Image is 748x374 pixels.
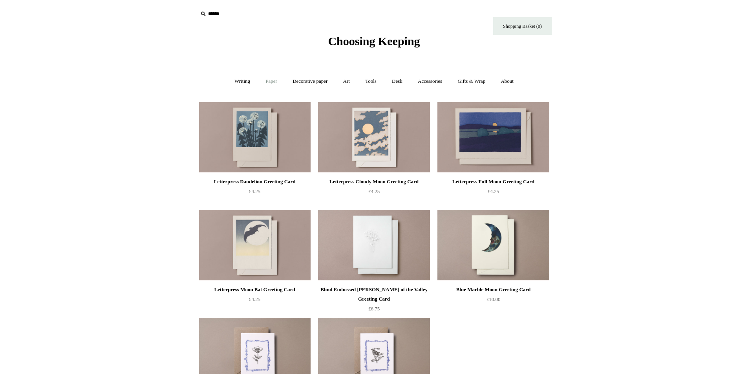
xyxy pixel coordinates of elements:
[336,71,357,92] a: Art
[318,177,430,209] a: Letterpress Cloudy Moon Greeting Card £4.25
[318,210,430,281] img: Blind Embossed Lily of the Valley Greeting Card
[328,35,420,47] span: Choosing Keeping
[494,71,521,92] a: About
[320,285,428,304] div: Blind Embossed [PERSON_NAME] of the Valley Greeting Card
[437,102,549,173] img: Letterpress Full Moon Greeting Card
[328,41,420,46] a: Choosing Keeping
[201,177,309,186] div: Letterpress Dandelion Greeting Card
[199,102,311,173] img: Letterpress Dandelion Greeting Card
[486,296,501,302] span: £10.00
[249,188,260,194] span: £4.25
[249,296,260,302] span: £4.25
[368,188,380,194] span: £4.25
[320,177,428,186] div: Letterpress Cloudy Moon Greeting Card
[385,71,410,92] a: Desk
[437,177,549,209] a: Letterpress Full Moon Greeting Card £4.25
[488,188,499,194] span: £4.25
[318,102,430,173] a: Letterpress Cloudy Moon Greeting Card Letterpress Cloudy Moon Greeting Card
[411,71,449,92] a: Accessories
[437,285,549,317] a: Blue Marble Moon Greeting Card £10.00
[199,210,311,281] a: Letterpress Moon Bat Greeting Card Letterpress Moon Bat Greeting Card
[285,71,335,92] a: Decorative paper
[450,71,492,92] a: Gifts & Wrap
[199,177,311,209] a: Letterpress Dandelion Greeting Card £4.25
[258,71,284,92] a: Paper
[368,306,380,312] span: £6.75
[358,71,384,92] a: Tools
[199,102,311,173] a: Letterpress Dandelion Greeting Card Letterpress Dandelion Greeting Card
[199,210,311,281] img: Letterpress Moon Bat Greeting Card
[318,285,430,317] a: Blind Embossed [PERSON_NAME] of the Valley Greeting Card £6.75
[437,210,549,281] img: Blue Marble Moon Greeting Card
[199,285,311,317] a: Letterpress Moon Bat Greeting Card £4.25
[439,285,547,294] div: Blue Marble Moon Greeting Card
[437,210,549,281] a: Blue Marble Moon Greeting Card Blue Marble Moon Greeting Card
[201,285,309,294] div: Letterpress Moon Bat Greeting Card
[318,102,430,173] img: Letterpress Cloudy Moon Greeting Card
[439,177,547,186] div: Letterpress Full Moon Greeting Card
[227,71,257,92] a: Writing
[318,210,430,281] a: Blind Embossed Lily of the Valley Greeting Card Blind Embossed Lily of the Valley Greeting Card
[493,17,552,35] a: Shopping Basket (0)
[437,102,549,173] a: Letterpress Full Moon Greeting Card Letterpress Full Moon Greeting Card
